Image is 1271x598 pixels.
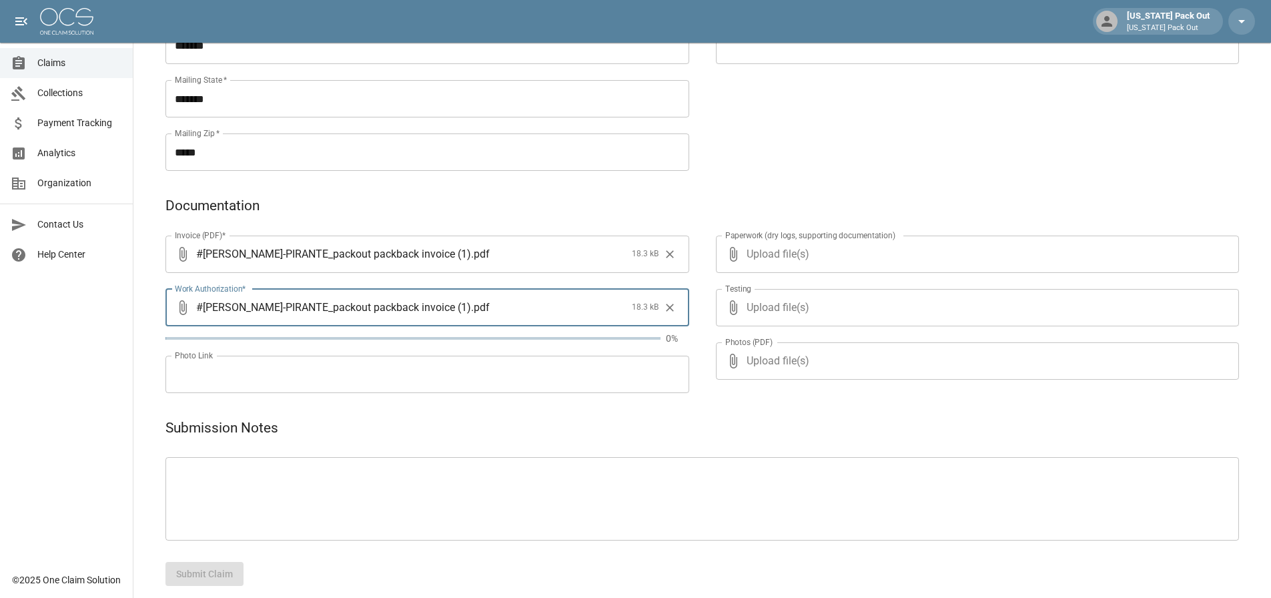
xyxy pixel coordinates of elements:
p: 0% [666,332,689,345]
span: Claims [37,56,122,70]
p: [US_STATE] Pack Out [1127,23,1210,34]
span: Help Center [37,248,122,262]
span: #[PERSON_NAME]-PIRANTE_packout packback invoice (1) [196,300,471,315]
label: Photos (PDF) [725,336,773,348]
span: Upload file(s) [747,342,1204,380]
span: #[PERSON_NAME]-PIRANTE_packout packback invoice (1) [196,246,471,262]
label: Paperwork (dry logs, supporting documentation) [725,230,895,241]
span: Upload file(s) [747,289,1204,326]
label: Mailing Zip [175,127,220,139]
span: . pdf [471,246,490,262]
button: Clear [660,298,680,318]
span: . pdf [471,300,490,315]
label: Mailing State [175,74,227,85]
button: Clear [660,244,680,264]
span: Collections [37,86,122,100]
span: Upload file(s) [747,236,1204,273]
span: 18.3 kB [632,248,659,261]
img: ocs-logo-white-transparent.png [40,8,93,35]
span: Payment Tracking [37,116,122,130]
div: © 2025 One Claim Solution [12,573,121,587]
label: Work Authorization* [175,283,246,294]
label: Invoice (PDF)* [175,230,226,241]
button: open drawer [8,8,35,35]
span: Contact Us [37,218,122,232]
div: [US_STATE] Pack Out [1122,9,1215,33]
span: Analytics [37,146,122,160]
label: Photo Link [175,350,213,361]
span: 18.3 kB [632,301,659,314]
span: Organization [37,176,122,190]
label: Testing [725,283,751,294]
